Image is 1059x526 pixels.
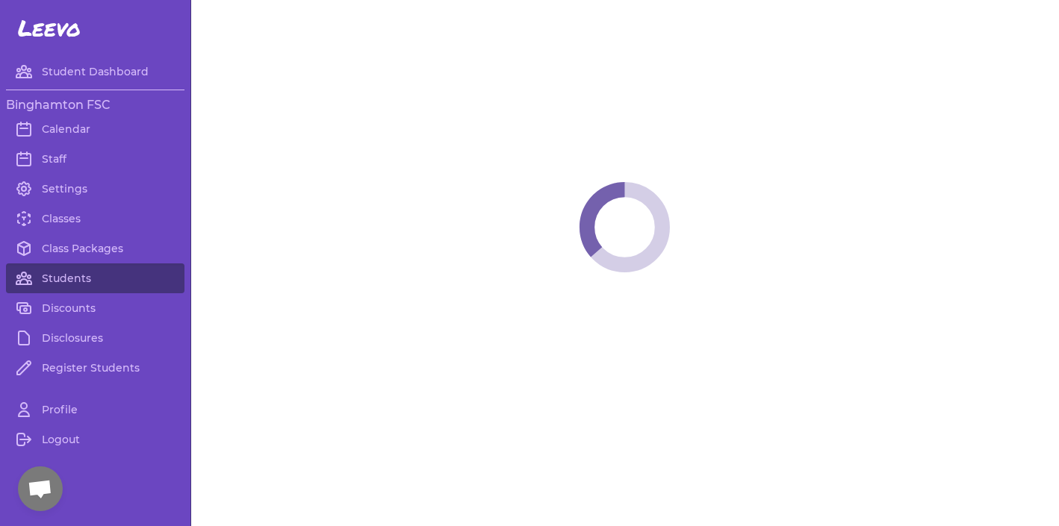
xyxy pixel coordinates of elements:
[6,234,184,263] a: Class Packages
[18,15,81,42] span: Leevo
[6,353,184,383] a: Register Students
[6,323,184,353] a: Disclosures
[6,96,184,114] h3: Binghamton FSC
[6,204,184,234] a: Classes
[6,425,184,454] a: Logout
[6,395,184,425] a: Profile
[6,174,184,204] a: Settings
[6,263,184,293] a: Students
[6,293,184,323] a: Discounts
[18,466,63,511] div: Open chat
[6,114,184,144] a: Calendar
[6,144,184,174] a: Staff
[6,57,184,87] a: Student Dashboard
